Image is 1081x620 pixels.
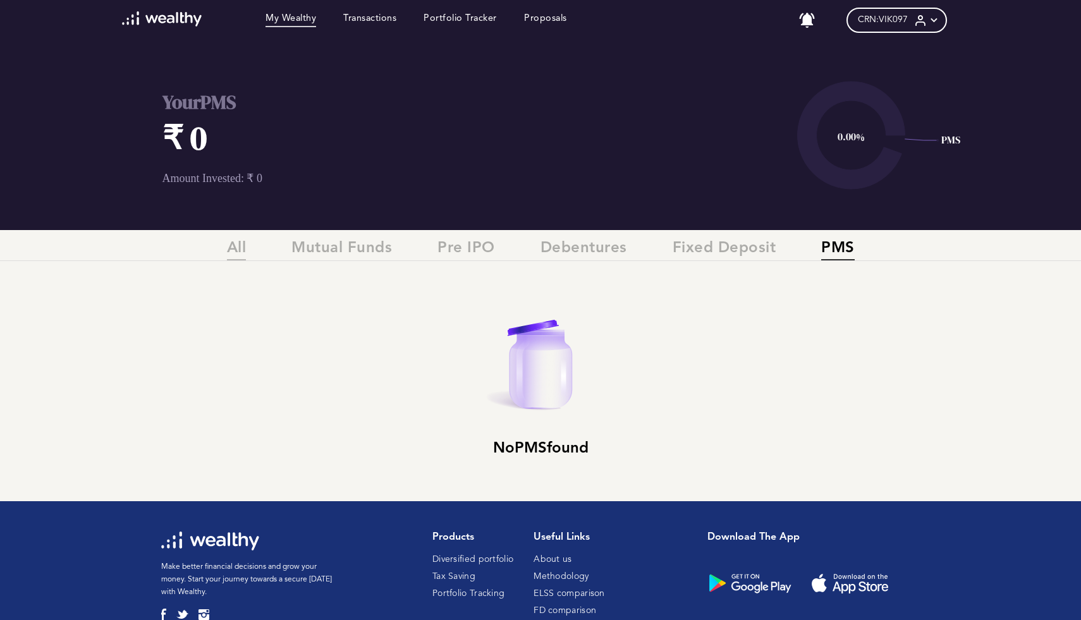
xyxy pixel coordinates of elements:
[477,270,604,427] img: EmptyJarBig.svg
[534,606,596,615] a: FD comparison
[493,440,589,458] h2: No PMS found
[432,589,504,598] a: Portfolio Tracking
[534,589,605,598] a: ELSS comparison
[162,171,622,185] p: Amount Invested: ₹ 0
[343,13,396,27] a: Transactions
[161,561,335,599] p: Make better financial decisions and grow your money. Start your journey towards a secure [DATE] w...
[534,555,571,564] a: About us
[162,115,622,160] h1: ₹ 0
[162,89,622,115] h2: Your PMS
[673,240,776,260] span: Fixed Deposit
[821,240,855,260] span: PMS
[540,240,627,260] span: Debentures
[122,11,202,27] img: wl-logo-white.svg
[432,555,513,564] a: Diversified portfolio
[707,532,910,544] h1: Download the app
[291,240,392,260] span: Mutual Funds
[838,130,865,143] text: 0.00%
[534,532,605,544] h1: Useful Links
[266,13,316,27] a: My Wealthy
[534,572,589,581] a: Methodology
[424,13,497,27] a: Portfolio Tracker
[941,133,960,147] text: PMS
[432,572,475,581] a: Tax Saving
[437,240,495,260] span: Pre IPO
[432,532,513,544] h1: Products
[227,240,247,260] span: All
[524,13,567,27] a: Proposals
[161,532,259,550] img: wl-logo-white.svg
[858,15,908,25] span: CRN: VIK097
